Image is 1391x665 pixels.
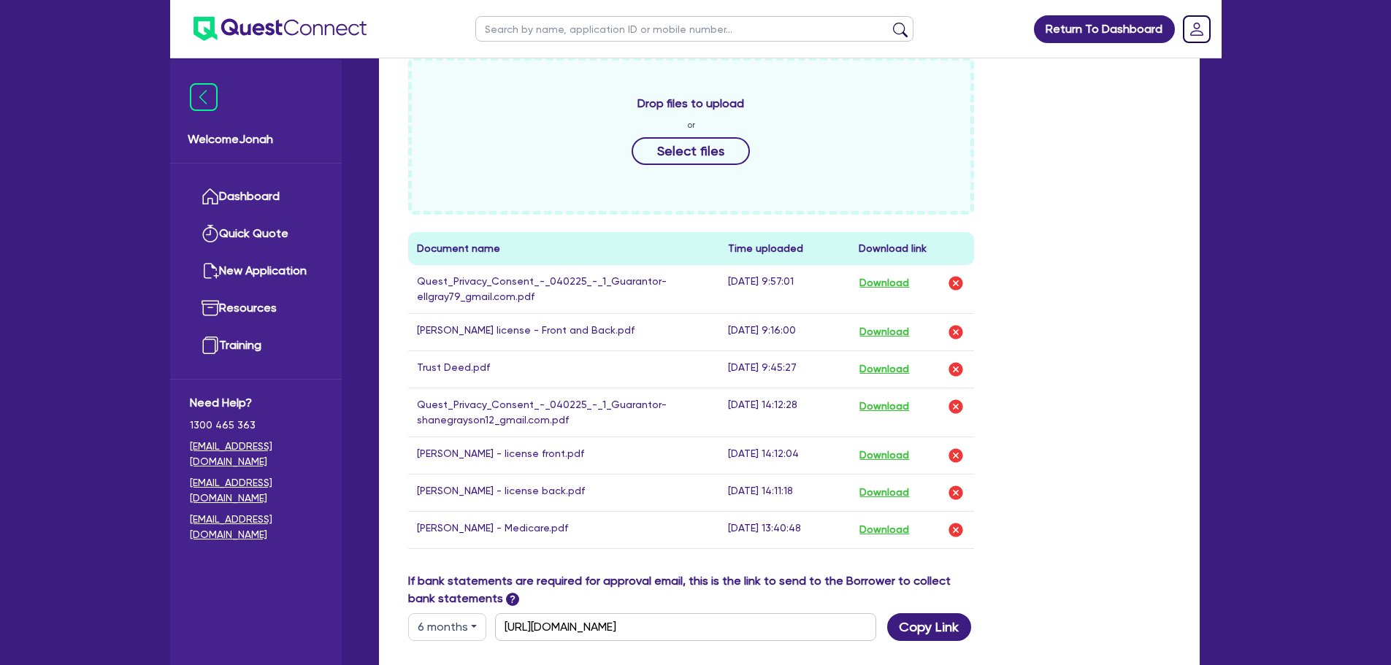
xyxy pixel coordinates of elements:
button: Download [859,360,910,379]
img: new-application [202,262,219,280]
a: New Application [190,253,322,290]
a: Return To Dashboard [1034,15,1175,43]
td: [PERSON_NAME] - license front.pdf [408,437,720,474]
img: delete-icon [947,361,965,378]
img: delete-icon [947,521,965,539]
img: quest-connect-logo-blue [193,17,367,41]
th: Time uploaded [719,232,850,265]
img: delete-icon [947,484,965,501]
button: Download [859,323,910,342]
td: [DATE] 14:12:28 [719,388,850,437]
td: [PERSON_NAME] - license back.pdf [408,474,720,511]
img: delete-icon [947,323,965,341]
img: quick-quote [202,225,219,242]
a: [EMAIL_ADDRESS][DOMAIN_NAME] [190,475,322,506]
img: icon-menu-close [190,83,218,111]
button: Download [859,274,910,293]
span: ? [506,593,519,606]
button: Select files [632,137,750,165]
span: Drop files to upload [637,95,744,112]
td: [DATE] 9:45:27 [719,350,850,388]
button: Download [859,446,910,465]
span: Welcome Jonah [188,131,324,148]
td: [DATE] 9:57:01 [719,265,850,314]
span: or [687,118,695,131]
a: Dropdown toggle [1178,10,1216,48]
a: Training [190,327,322,364]
td: [DATE] 14:12:04 [719,437,850,474]
img: delete-icon [947,398,965,415]
td: Quest_Privacy_Consent_-_040225_-_1_Guarantor-shanegrayson12_gmail.com.pdf [408,388,720,437]
td: [DATE] 13:40:48 [719,511,850,548]
img: resources [202,299,219,317]
input: Search by name, application ID or mobile number... [475,16,913,42]
button: Copy Link [887,613,971,641]
label: If bank statements are required for approval email, this is the link to send to the Borrower to c... [408,572,975,607]
button: Download [859,483,910,502]
a: [EMAIL_ADDRESS][DOMAIN_NAME] [190,512,322,542]
td: [PERSON_NAME] - Medicare.pdf [408,511,720,548]
td: [PERSON_NAME] license - Front and Back.pdf [408,313,720,350]
button: Download [859,520,910,539]
img: delete-icon [947,447,965,464]
span: Need Help? [190,394,322,412]
a: Dashboard [190,178,322,215]
img: delete-icon [947,274,965,292]
img: training [202,337,219,354]
td: [DATE] 14:11:18 [719,474,850,511]
a: Quick Quote [190,215,322,253]
a: Resources [190,290,322,327]
button: Download [859,397,910,416]
a: [EMAIL_ADDRESS][DOMAIN_NAME] [190,439,322,469]
td: [DATE] 9:16:00 [719,313,850,350]
th: Download link [850,232,974,265]
td: Quest_Privacy_Consent_-_040225_-_1_Guarantor-ellgray79_gmail.com.pdf [408,265,720,314]
span: 1300 465 363 [190,418,322,433]
button: Dropdown toggle [408,613,486,641]
th: Document name [408,232,720,265]
td: Trust Deed.pdf [408,350,720,388]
